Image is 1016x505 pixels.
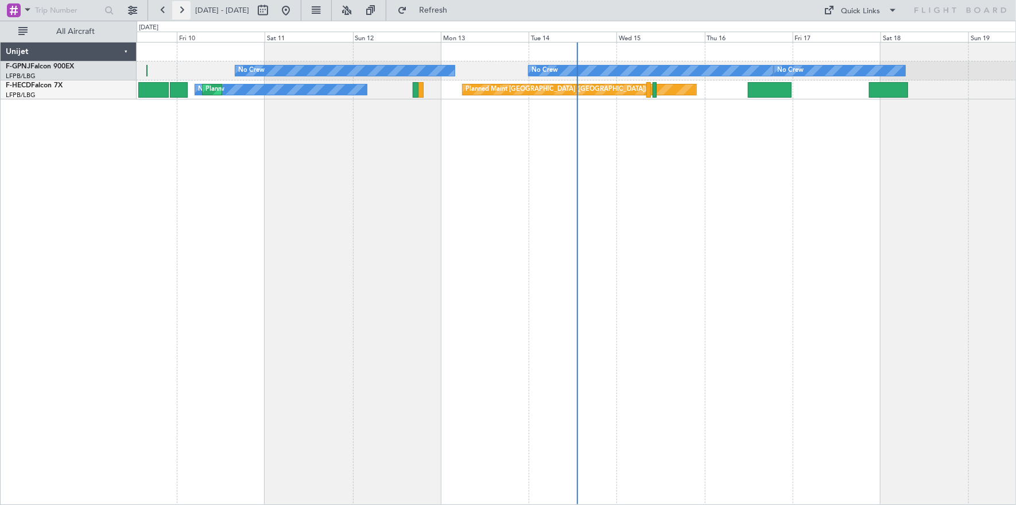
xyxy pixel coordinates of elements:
[195,5,249,16] span: [DATE] - [DATE]
[392,1,461,20] button: Refresh
[441,32,529,42] div: Mon 13
[529,32,616,42] div: Tue 14
[819,1,903,20] button: Quick Links
[265,32,352,42] div: Sat 11
[705,32,793,42] div: Thu 16
[6,63,30,70] span: F-GPNJ
[198,81,224,98] div: No Crew
[353,32,441,42] div: Sun 12
[6,91,36,99] a: LFPB/LBG
[842,6,881,17] div: Quick Links
[532,62,558,79] div: No Crew
[177,32,265,42] div: Fri 10
[793,32,881,42] div: Fri 17
[616,32,704,42] div: Wed 15
[6,82,63,89] a: F-HECDFalcon 7X
[6,72,36,80] a: LFPB/LBG
[881,32,968,42] div: Sat 18
[6,82,31,89] span: F-HECD
[35,2,101,19] input: Trip Number
[466,81,646,98] div: Planned Maint [GEOGRAPHIC_DATA] ([GEOGRAPHIC_DATA])
[139,23,158,33] div: [DATE]
[13,22,125,41] button: All Aircraft
[30,28,121,36] span: All Aircraft
[409,6,457,14] span: Refresh
[6,63,74,70] a: F-GPNJFalcon 900EX
[205,81,386,98] div: Planned Maint [GEOGRAPHIC_DATA] ([GEOGRAPHIC_DATA])
[777,62,804,79] div: No Crew
[238,62,265,79] div: No Crew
